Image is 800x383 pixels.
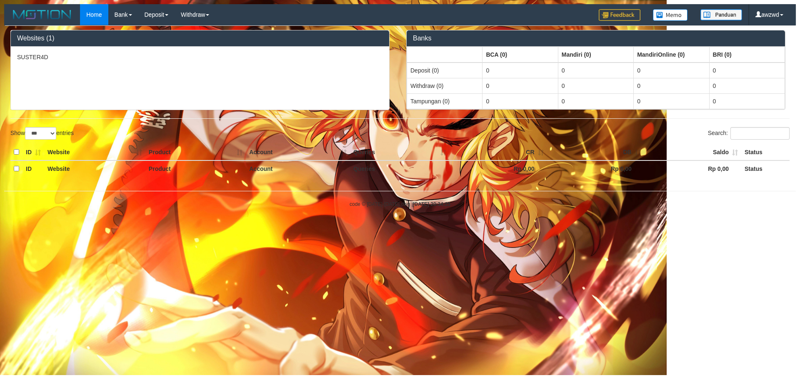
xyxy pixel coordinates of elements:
th: Account [246,160,350,177]
td: Tampungan (0) [407,93,482,109]
th: Group: activate to sort column ascending [558,47,633,63]
th: Account [246,144,350,160]
label: Show entries [10,127,74,140]
th: Product [145,160,246,177]
th: Rp 0,00 [547,160,644,177]
img: Feedback.jpg [599,9,640,21]
label: Search: [708,127,790,140]
td: 0 [558,93,633,109]
a: Bank [108,4,138,25]
td: Withdraw (0) [407,78,482,93]
input: Search: [730,127,790,140]
img: panduan.png [700,9,742,20]
td: 0 [482,63,558,78]
th: Rp 0,00 [450,160,547,177]
p: SUSTER4D [17,53,383,61]
h3: Websites (1) [17,35,383,42]
th: DB [547,144,644,160]
td: 0 [709,78,785,93]
img: Button%20Memo.svg [653,9,688,21]
td: 0 [634,63,709,78]
th: CR [450,144,547,160]
th: Status [741,144,790,160]
td: Deposit (0) [407,63,482,78]
td: 0 [634,93,709,109]
th: Queries [350,160,450,177]
a: Deposit [138,4,175,25]
th: Queries [350,144,450,160]
th: Group: activate to sort column ascending [482,47,558,63]
td: 0 [482,78,558,93]
th: ID [22,160,44,177]
small: code © [DATE]-[DATE] dwg | [350,201,450,207]
th: Group: activate to sort column ascending [407,47,482,63]
h3: Banks [413,35,779,42]
th: Group: activate to sort column ascending [634,47,709,63]
th: Rp 0,00 [644,160,741,177]
td: 0 [558,63,633,78]
img: MOTION_logo.png [10,8,74,21]
td: 0 [634,78,709,93]
td: 0 [558,78,633,93]
a: awzwd [749,4,790,25]
td: 0 [709,93,785,109]
th: Product [145,144,246,160]
td: 0 [482,93,558,109]
th: Website [44,144,145,160]
a: Withdraw [175,4,215,25]
th: Group: activate to sort column ascending [709,47,785,63]
select: Showentries [25,127,56,140]
strong: [DATE] 20:34:25 [413,201,450,207]
th: Status [741,160,790,177]
th: Saldo [644,144,741,160]
th: Website [44,160,145,177]
td: 0 [709,63,785,78]
a: Home [80,4,108,25]
th: ID [22,144,44,160]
